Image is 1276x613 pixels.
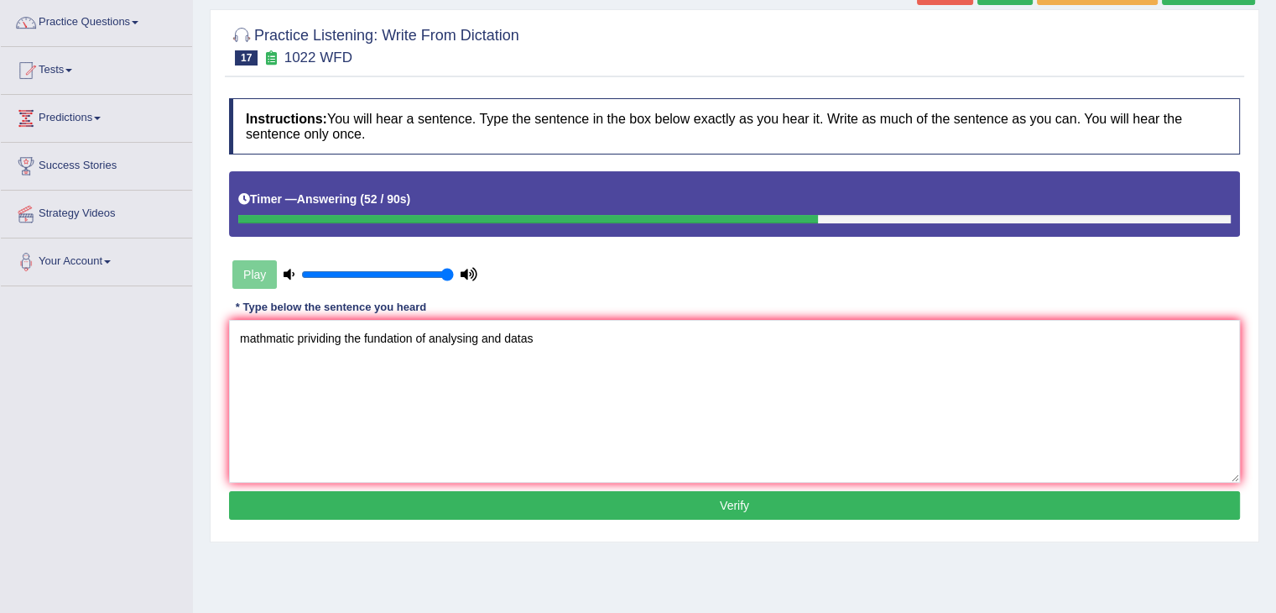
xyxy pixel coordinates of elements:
[1,191,192,233] a: Strategy Videos
[364,192,407,206] b: 52 / 90s
[229,300,433,316] div: * Type below the sentence you heard
[229,24,519,65] h2: Practice Listening: Write From Dictation
[1,238,192,280] a: Your Account
[1,47,192,89] a: Tests
[407,192,411,206] b: )
[1,95,192,137] a: Predictions
[235,50,258,65] span: 17
[229,491,1240,520] button: Verify
[262,50,279,66] small: Exam occurring question
[238,193,410,206] h5: Timer —
[297,192,357,206] b: Answering
[284,50,352,65] small: 1022 WFD
[229,98,1240,155] h4: You will hear a sentence. Type the sentence in the box below exactly as you hear it. Write as muc...
[246,112,327,126] b: Instructions:
[1,143,192,185] a: Success Stories
[360,192,364,206] b: (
